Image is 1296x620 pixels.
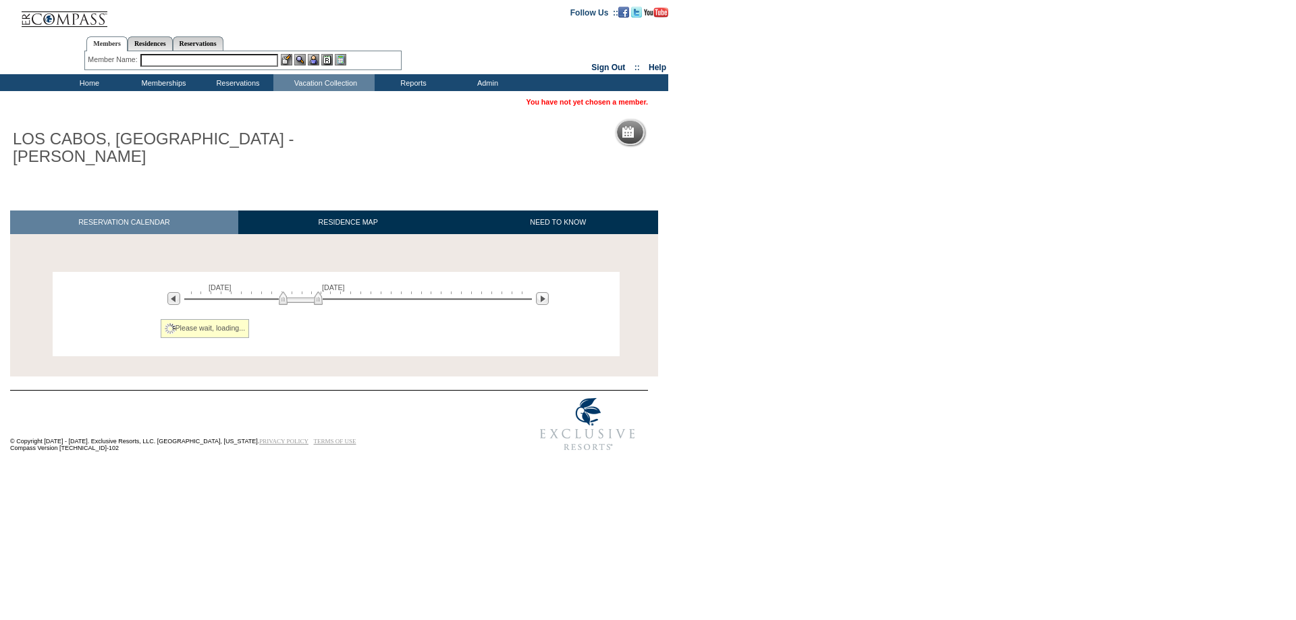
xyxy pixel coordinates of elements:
a: Members [86,36,128,51]
a: Become our fan on Facebook [618,7,629,16]
span: [DATE] [322,283,345,291]
h5: Reservation Calendar [639,128,742,137]
h1: LOS CABOS, [GEOGRAPHIC_DATA] - [PERSON_NAME] [10,128,313,169]
img: Follow us on Twitter [631,7,642,18]
a: RESERVATION CALENDAR [10,210,238,234]
td: Reservations [199,74,273,91]
a: Subscribe to our YouTube Channel [644,7,668,16]
span: :: [634,63,640,72]
td: Reports [375,74,449,91]
a: Follow us on Twitter [631,7,642,16]
a: PRIVACY POLICY [259,438,308,445]
img: b_edit.gif [281,54,292,65]
img: Reservations [321,54,333,65]
span: You have not yet chosen a member. [526,98,648,106]
div: Please wait, loading... [161,319,250,338]
td: Admin [449,74,523,91]
a: Residences [128,36,173,51]
img: View [294,54,306,65]
img: Become our fan on Facebook [618,7,629,18]
span: [DATE] [209,283,232,291]
a: Help [649,63,666,72]
img: Impersonate [308,54,319,65]
div: Member Name: [88,54,140,65]
img: Next [536,292,549,305]
td: Memberships [125,74,199,91]
a: TERMS OF USE [314,438,356,445]
a: Sign Out [591,63,625,72]
td: Follow Us :: [570,7,618,18]
a: NEED TO KNOW [458,210,658,234]
td: Home [51,74,125,91]
td: © Copyright [DATE] - [DATE]. Exclusive Resorts, LLC. [GEOGRAPHIC_DATA], [US_STATE]. Compass Versi... [10,392,483,459]
img: spinner2.gif [165,323,175,334]
td: Vacation Collection [273,74,375,91]
img: b_calculator.gif [335,54,346,65]
a: Reservations [173,36,223,51]
img: Exclusive Resorts [527,391,648,458]
img: Subscribe to our YouTube Channel [644,7,668,18]
img: Previous [167,292,180,305]
a: RESIDENCE MAP [238,210,458,234]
